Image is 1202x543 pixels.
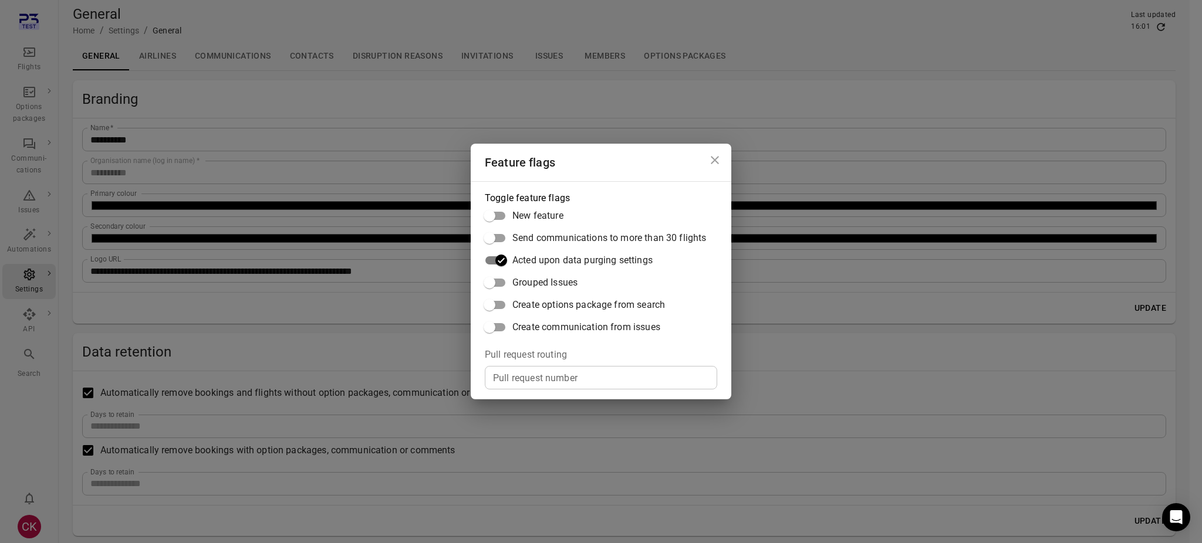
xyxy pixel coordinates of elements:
span: Acted upon data purging settings [512,253,653,267]
span: Grouped Issues [512,276,578,290]
span: New feature [512,209,563,223]
div: Open Intercom Messenger [1162,503,1190,531]
legend: Pull request routing [485,348,567,361]
span: Create options package from search [512,298,665,312]
legend: Toggle feature flags [485,191,570,205]
span: Create communication from issues [512,320,660,334]
h2: Feature flags [471,144,731,181]
button: Close dialog [703,148,727,172]
span: Send communications to more than 30 flights [512,231,706,245]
